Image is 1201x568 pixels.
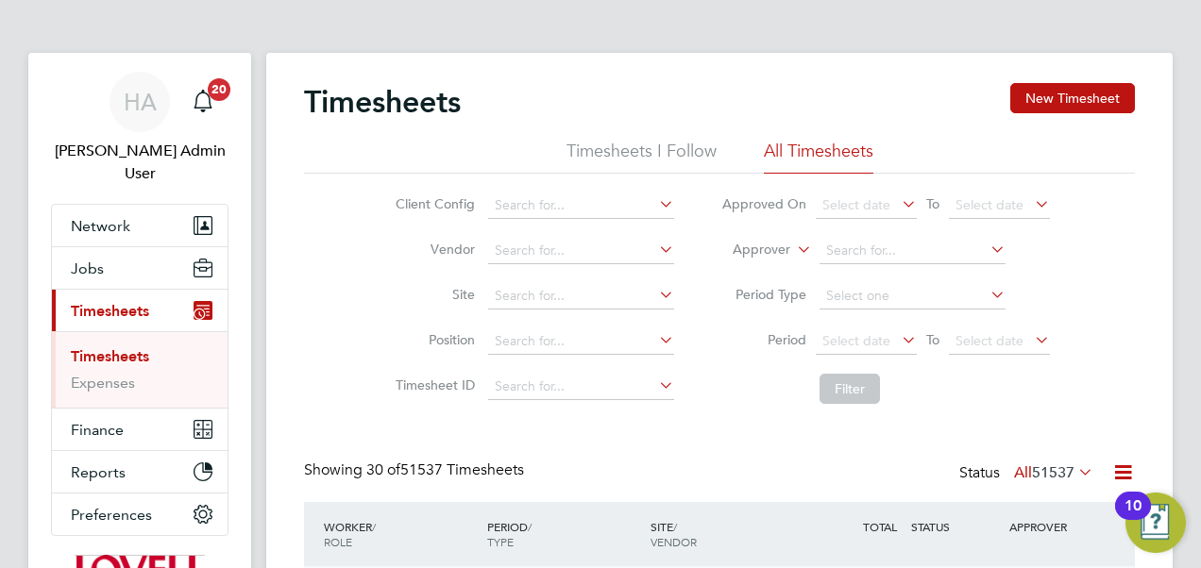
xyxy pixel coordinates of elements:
[921,327,945,352] span: To
[319,510,482,559] div: WORKER
[71,421,124,439] span: Finance
[1032,463,1074,482] span: 51537
[52,409,228,450] button: Finance
[487,534,514,549] span: TYPE
[863,519,897,534] span: TOTAL
[488,283,674,309] input: Search for...
[488,192,674,219] input: Search for...
[52,451,228,493] button: Reports
[390,286,475,303] label: Site
[721,331,806,348] label: Period
[366,460,524,479] span: 51537 Timesheets
[673,519,677,534] span: /
[71,347,149,365] a: Timesheets
[820,283,1006,309] input: Select one
[721,195,806,212] label: Approved On
[52,205,228,246] button: Network
[52,331,228,408] div: Timesheets
[390,241,475,258] label: Vendor
[488,238,674,264] input: Search for...
[71,374,135,392] a: Expenses
[651,534,697,549] span: VENDOR
[372,519,376,534] span: /
[959,460,1097,487] div: Status
[822,196,890,213] span: Select date
[124,90,157,114] span: HA
[324,534,352,549] span: ROLE
[567,140,717,174] li: Timesheets I Follow
[52,247,228,289] button: Jobs
[1010,83,1135,113] button: New Timesheet
[705,241,790,259] label: Approver
[184,72,222,132] a: 20
[1014,463,1093,482] label: All
[71,506,152,524] span: Preferences
[52,493,228,535] button: Preferences
[71,217,130,235] span: Network
[1005,510,1103,543] div: APPROVER
[390,376,475,393] label: Timesheet ID
[488,374,674,400] input: Search for...
[52,290,228,331] button: Timesheets
[482,510,646,559] div: PERIOD
[390,331,475,348] label: Position
[921,192,945,216] span: To
[208,78,230,101] span: 20
[488,328,674,355] input: Search for...
[956,332,1023,349] span: Select date
[71,302,149,320] span: Timesheets
[304,460,528,480] div: Showing
[906,510,1005,543] div: STATUS
[822,332,890,349] span: Select date
[820,374,880,404] button: Filter
[721,286,806,303] label: Period Type
[820,238,1006,264] input: Search for...
[764,140,873,174] li: All Timesheets
[646,510,809,559] div: SITE
[528,519,532,534] span: /
[1125,493,1186,553] button: Open Resource Center, 10 new notifications
[1125,506,1142,530] div: 10
[956,196,1023,213] span: Select date
[51,72,228,185] a: HA[PERSON_NAME] Admin User
[366,460,400,479] span: 30 of
[304,83,461,121] h2: Timesheets
[390,195,475,212] label: Client Config
[51,140,228,185] span: Hays Admin User
[71,259,104,277] span: Jobs
[71,463,126,481] span: Reports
